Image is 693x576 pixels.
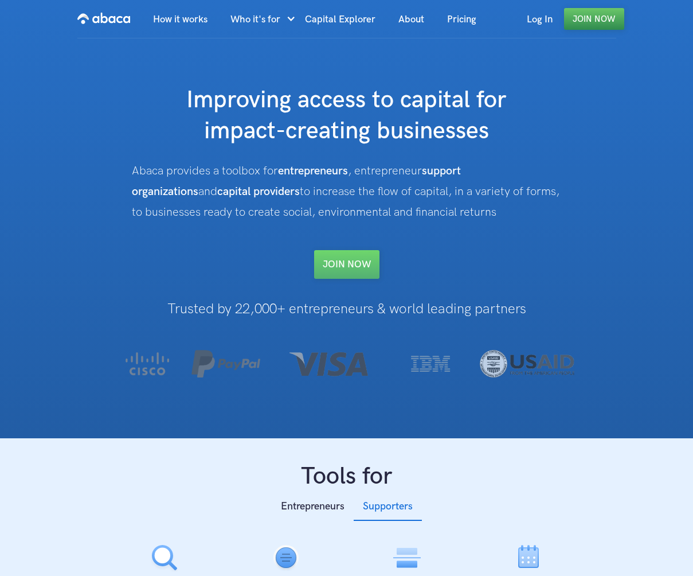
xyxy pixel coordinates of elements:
a: Join Now [564,8,624,30]
a: Join NOW [314,250,379,279]
div: Supporters [363,498,413,515]
h1: Improving access to capital for impact-creating businesses [118,85,576,147]
strong: entrepreneurs [278,164,348,178]
h1: Tools for [104,461,589,492]
h1: Trusted by 22,000+ entrepreneurs & world leading partners [104,302,589,317]
img: Abaca logo [77,9,130,28]
div: Abaca provides a toolbox for , entrepreneur and to increase the flow of capital, in a variety of ... [132,161,562,223]
strong: capital providers [217,185,300,199]
div: Entrepreneurs [281,498,344,515]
